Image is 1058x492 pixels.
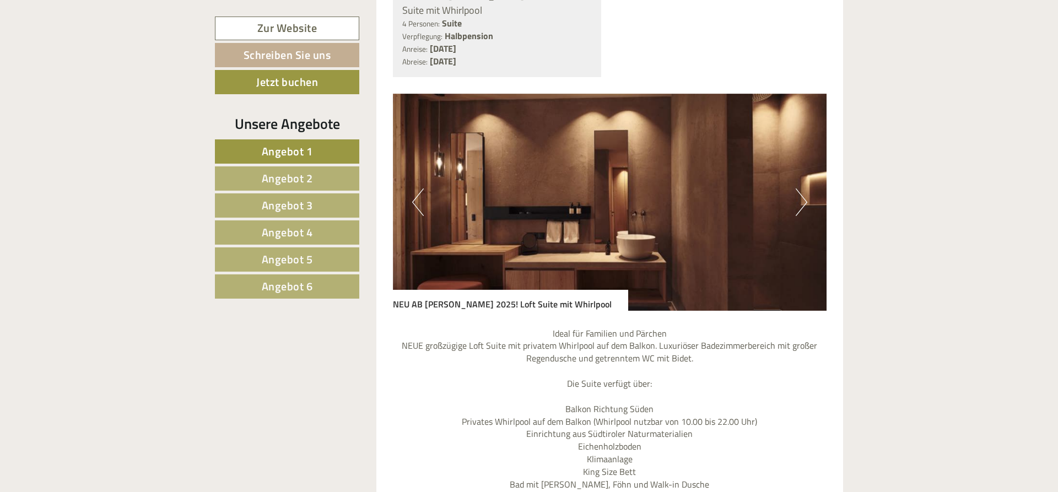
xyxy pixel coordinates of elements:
span: Angebot 4 [262,224,313,241]
a: Jetzt buchen [215,70,359,94]
button: Senden [363,285,434,310]
button: Previous [412,188,424,216]
div: Unsere Angebote [215,113,359,134]
a: Schreiben Sie uns [215,43,359,67]
span: Angebot 6 [262,278,313,295]
button: Next [796,188,807,216]
div: NEU AB [PERSON_NAME] 2025! Loft Suite mit Whirlpool [393,290,628,311]
b: Suite [442,17,462,30]
small: 4 Personen: [402,18,440,29]
small: 17:01 [17,53,170,61]
b: [DATE] [430,42,456,55]
a: Zur Website [215,17,359,40]
span: Angebot 3 [262,197,313,214]
small: Anreise: [402,44,428,55]
img: image [393,94,827,311]
span: Angebot 2 [262,170,313,187]
small: Abreise: [402,56,428,67]
div: [GEOGRAPHIC_DATA] [17,32,170,41]
small: Verpflegung: [402,31,442,42]
b: Halbpension [445,29,493,42]
span: Angebot 1 [262,143,313,160]
div: [DATE] [198,8,236,27]
span: Angebot 5 [262,251,313,268]
b: [DATE] [430,55,456,68]
div: Guten Tag, wie können wir Ihnen helfen? [8,30,176,63]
